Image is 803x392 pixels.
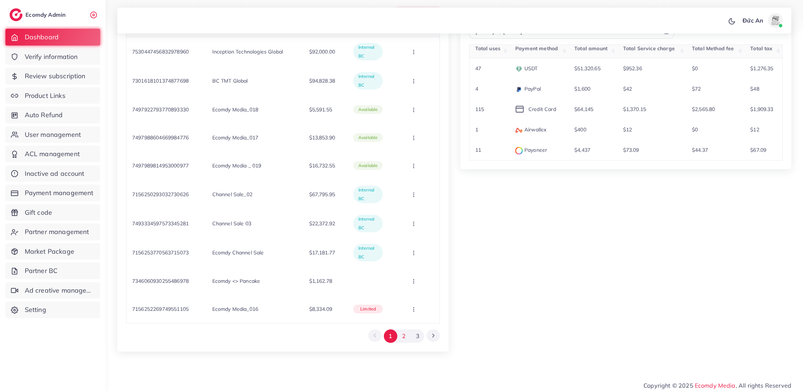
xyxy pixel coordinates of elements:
ul: Pagination [368,329,440,343]
p: Inception Technologies Global [212,47,283,56]
p: PayPal [515,84,541,93]
span: Verify information [25,52,78,62]
p: $64,145 [574,105,593,114]
p: $48 [750,84,759,93]
p: 7497922793770893330 [132,105,189,114]
p: Ecomdy Channel Sale [212,248,264,257]
p: available [358,133,378,142]
p: $952.36 [623,64,642,73]
span: Auto Refund [25,110,63,120]
p: 7346060930255486978 [132,277,189,285]
span: Total amount [574,45,607,52]
p: Payoneer [515,146,547,154]
p: Internal BC [358,72,378,90]
img: avatar [768,13,783,28]
p: 7497989814953000977 [132,161,189,170]
a: Partner BC [5,262,100,279]
p: 7156250293032730626 [132,190,189,199]
a: Dashboard [5,29,100,45]
a: Ad creative management [5,282,100,299]
p: $1,162.78 [309,277,332,285]
p: Đức An [743,16,763,25]
p: $17,181.77 [309,248,335,257]
p: 7493334597573345281 [132,219,189,228]
span: Partner BC [25,266,58,276]
a: Gift code [5,204,100,221]
span: User management [25,130,81,139]
span: Payment method [515,45,558,52]
img: icon payment [515,106,524,113]
p: 115 [475,105,484,114]
p: 11 [475,146,481,154]
a: Auto Refund [5,107,100,123]
p: $4,437 [574,146,590,154]
p: $94,828.38 [309,76,335,85]
p: Ecomdy <> Pancake [212,277,260,285]
span: Payment management [25,188,94,198]
p: $1,909.33 [750,105,773,114]
p: $44.37 [692,146,708,154]
a: Partner management [5,223,100,240]
span: Product Links [25,91,66,100]
a: Verify information [5,48,100,65]
a: Payment management [5,185,100,201]
span: , All rights Reserved [736,381,791,390]
a: Review subscription [5,68,100,84]
p: available [358,105,378,114]
img: payment [515,66,523,73]
a: Market Package [5,243,100,260]
a: User management [5,126,100,143]
p: 7156253770563715073 [132,248,189,257]
p: $0 [692,64,698,73]
p: limited [360,305,376,313]
p: Internal BC [358,186,378,203]
span: Inactive ad account [25,169,84,178]
p: $12 [623,125,632,134]
p: Credit Card [515,105,556,114]
span: Review subscription [25,71,86,81]
p: 4 [475,84,478,93]
a: logoEcomdy Admin [9,8,67,21]
a: Product Links [5,87,100,104]
p: $2,565.80 [692,105,715,114]
p: $5,591.55 [309,105,332,114]
p: Internal BC [358,244,378,261]
p: $67,795.95 [309,190,335,199]
p: $12 [750,125,759,134]
p: BC TMT Global [212,76,248,85]
span: Total Service charge [623,45,675,52]
p: $0 [692,125,698,134]
p: $92,000.00 [309,47,335,56]
p: $73.09 [623,146,639,154]
p: 7156252269749551105 [132,305,189,313]
p: Internal BC [358,215,378,232]
img: payment [515,128,523,133]
p: 7530447456832978960 [132,47,189,56]
p: 7301618101374877698 [132,76,189,85]
p: $400 [574,125,586,134]
p: $16,732.55 [309,161,335,170]
span: Gift code [25,208,52,217]
p: $22,372.92 [309,219,335,228]
p: $72 [692,84,701,93]
img: payment [515,86,523,93]
a: ACL management [5,146,100,162]
p: 47 [475,64,481,73]
span: Total Method fee [692,45,734,52]
span: ACL management [25,149,80,159]
span: Dashboard [25,32,59,42]
button: Go to page 3 [411,329,424,343]
img: logo [9,8,23,21]
p: Airwallex [515,125,546,134]
p: 1 [475,125,478,134]
p: USDT [515,64,538,73]
span: Ad creative management [25,286,95,295]
p: $67.09 [750,146,766,154]
button: Go to page 1 [384,329,397,343]
span: Setting [25,305,46,314]
a: Đức Anavatar [739,13,786,28]
p: $1,370.15 [623,105,646,114]
p: $8,334.09 [309,305,332,313]
button: Go to page 2 [397,329,411,343]
p: Ecomdy Media_017 [212,133,259,142]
